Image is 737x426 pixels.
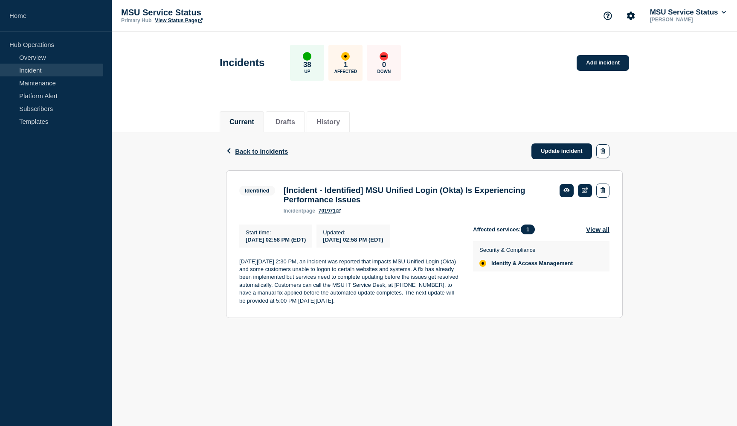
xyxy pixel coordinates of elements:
a: Add incident [577,55,629,71]
span: [DATE] 02:58 PM (EDT) [246,236,306,243]
a: 701971 [319,208,341,214]
a: View Status Page [155,18,202,23]
button: Account settings [622,7,640,25]
div: up [303,52,311,61]
p: 38 [303,61,311,69]
p: [DATE][DATE] 2:30 PM, an incident was reported that impacts MSU Unified Login (Okta) and some cus... [239,258,459,305]
p: Updated : [323,229,383,236]
button: History [316,118,340,126]
p: Up [304,69,310,74]
p: [PERSON_NAME] [648,17,728,23]
button: Support [599,7,617,25]
button: Current [229,118,254,126]
span: 1 [521,225,535,234]
p: Affected [334,69,357,74]
div: affected [341,52,350,61]
h1: Incidents [220,57,264,69]
p: Primary Hub [121,18,151,23]
span: Affected services: [473,225,539,234]
span: incident [284,208,303,214]
span: Identified [239,186,275,195]
p: Start time : [246,229,306,236]
span: Identity & Access Management [491,260,573,267]
button: Drafts [276,118,295,126]
button: MSU Service Status [648,8,728,17]
div: [DATE] 02:58 PM (EDT) [323,236,383,243]
button: View all [586,225,609,234]
p: Down [377,69,391,74]
h3: [Incident - Identified] MSU Unified Login (Okta) Is Experiencing Performance Issues [284,186,551,204]
div: down [380,52,388,61]
span: Back to Incidents [235,148,288,155]
p: Security & Compliance [479,247,573,253]
p: page [284,208,315,214]
p: 0 [382,61,386,69]
p: 1 [344,61,348,69]
button: Back to Incidents [226,148,288,155]
p: MSU Service Status [121,8,292,18]
a: Update incident [531,143,592,159]
div: affected [479,260,486,267]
